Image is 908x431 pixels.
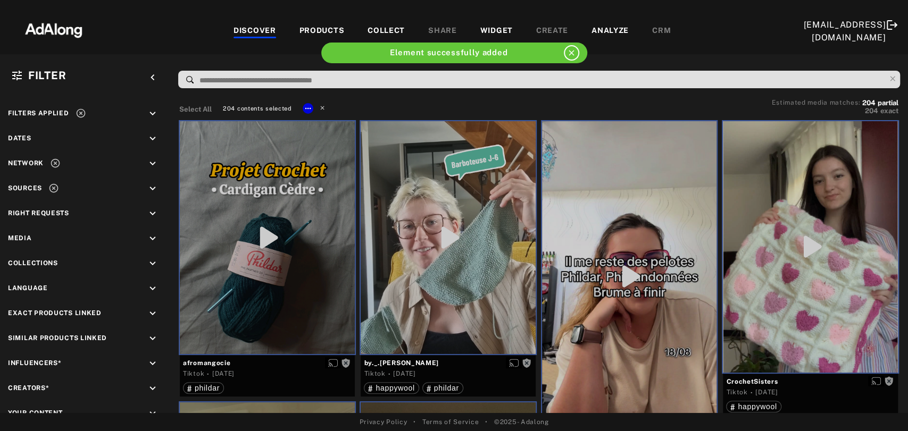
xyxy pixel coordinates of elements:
span: Rights not requested [341,359,351,366]
div: phildar [427,384,459,392]
time: 2025-10-08T00:00:00.000Z [755,388,778,396]
div: Tiktok [183,369,204,378]
span: Estimated media matches: [772,99,860,106]
span: Right Requests [8,209,69,217]
span: CrochetSisters [726,377,895,386]
span: © 2025 - Adalong [494,417,549,427]
span: afromangocie [183,358,352,368]
i: keyboard_arrow_down [147,408,159,419]
span: Dates [8,134,31,142]
button: 204exact [772,106,898,116]
span: 204 [862,99,876,107]
div: Tiktok [726,387,747,397]
span: by._.[PERSON_NAME] [364,358,532,368]
i: keyboard_arrow_down [147,358,159,369]
i: keyboard_arrow_down [147,333,159,344]
span: Filters applied [8,109,69,117]
i: keyboard_arrow_down [147,208,159,219]
span: 204 [865,107,878,115]
div: PRODUCTS [299,25,345,38]
span: Similar Products Linked [8,334,107,342]
span: · [207,370,210,378]
span: Network [8,159,44,167]
i: keyboard_arrow_down [147,283,159,294]
i: keyboard_arrow_left [147,72,159,83]
button: Enable diffusion on this media [868,376,884,387]
i: keyboard_arrow_down [147,183,159,195]
img: 63233d7d88ed69de3c212112c67096b6.png [7,13,101,45]
span: 204 contents selected [223,105,292,112]
i: keyboard_arrow_down [147,383,159,394]
button: 204partial [862,100,898,106]
span: phildar [434,384,459,392]
div: [EMAIL_ADDRESS][DOMAIN_NAME] [804,19,886,44]
span: • [485,417,488,427]
div: SHARE [428,25,457,38]
div: phildar [187,384,220,392]
span: Creators* [8,384,49,392]
span: Language [8,284,48,292]
i: keyboard_arrow_down [147,158,159,170]
div: CREATE [536,25,568,38]
span: phildar [195,384,220,392]
div: Tiktok [364,369,385,378]
span: Sources [8,184,42,192]
span: Collections [8,259,58,267]
span: Media [8,234,32,242]
div: happywool [730,403,777,410]
time: 2025-10-08T00:00:00.000Z [393,370,415,377]
i: keyboard_arrow_down [147,108,159,120]
span: Exact Products Linked [8,309,102,317]
div: ANALYZE [592,25,629,38]
button: Enable diffusion on this media [325,357,341,368]
span: Rights not requested [884,377,894,385]
div: COLLECT [368,25,405,38]
i: keyboard_arrow_down [147,133,159,145]
iframe: Chat Widget [855,380,908,431]
i: keyboard_arrow_down [147,233,159,244]
span: • [413,417,416,427]
span: · [388,370,391,378]
span: happywool [376,384,414,392]
button: Enable diffusion on this media [506,357,522,368]
i: keyboard_arrow_down [147,308,159,319]
a: Privacy Policy [359,417,407,427]
span: · [750,388,753,397]
span: Filter [28,69,66,82]
div: Widget de chat [855,380,908,431]
div: WIDGET [480,25,513,38]
div: CRM [652,25,671,38]
button: Select All [179,104,212,115]
span: Influencers* [8,359,61,367]
div: happywool [368,384,414,392]
span: Rights not requested [522,359,531,366]
a: Terms of Service [422,417,479,427]
div: Element successfully added [343,47,555,59]
div: DISCOVER [234,25,276,38]
i: keyboard_arrow_down [147,258,159,269]
span: Your Content [8,409,62,417]
time: 2025-10-08T00:00:00.000Z [212,370,235,377]
i: close [567,48,576,57]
